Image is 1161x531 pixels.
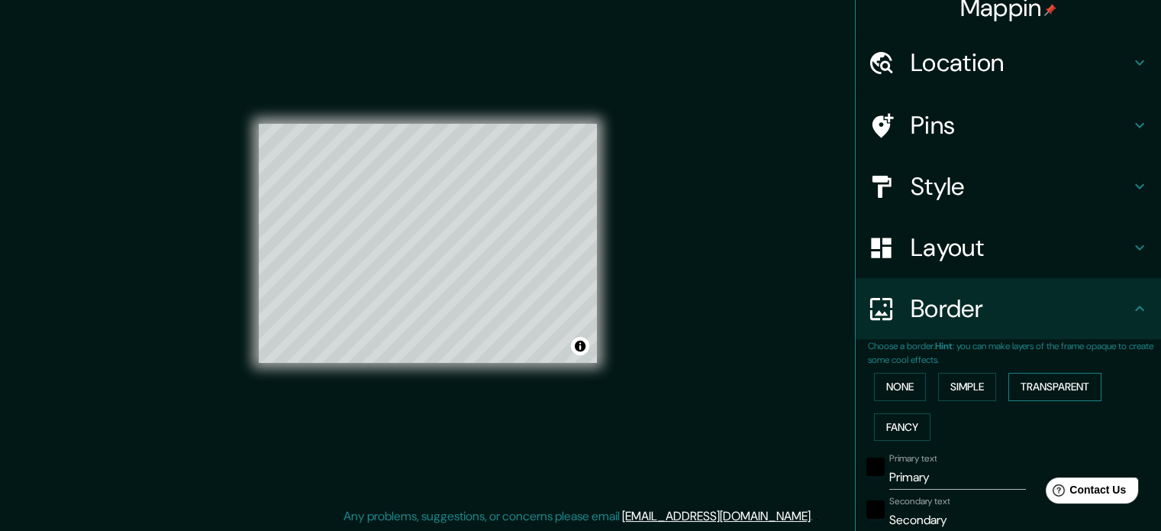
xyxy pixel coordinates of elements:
div: Pins [856,95,1161,156]
button: black [866,458,885,476]
h4: Border [911,293,1130,324]
h4: Layout [911,232,1130,263]
button: None [874,373,926,401]
h4: Style [911,171,1130,202]
button: black [866,500,885,519]
iframe: Help widget launcher [1025,471,1144,514]
p: Choose a border. : you can make layers of the frame opaque to create some cool effects. [868,339,1161,367]
label: Primary text [889,452,937,465]
button: Fancy [874,413,930,442]
img: pin-icon.png [1044,4,1056,16]
b: Hint [935,340,953,352]
div: Layout [856,217,1161,278]
p: Any problems, suggestions, or concerns please email . [343,507,813,526]
div: Location [856,32,1161,93]
div: Border [856,278,1161,339]
h4: Pins [911,110,1130,141]
h4: Location [911,47,1130,78]
div: Style [856,156,1161,217]
button: Toggle attribution [571,337,589,355]
div: . [815,507,818,526]
button: Simple [938,373,996,401]
a: [EMAIL_ADDRESS][DOMAIN_NAME] [622,508,811,524]
label: Secondary text [889,495,950,508]
div: . [813,507,815,526]
button: Transparent [1008,373,1101,401]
